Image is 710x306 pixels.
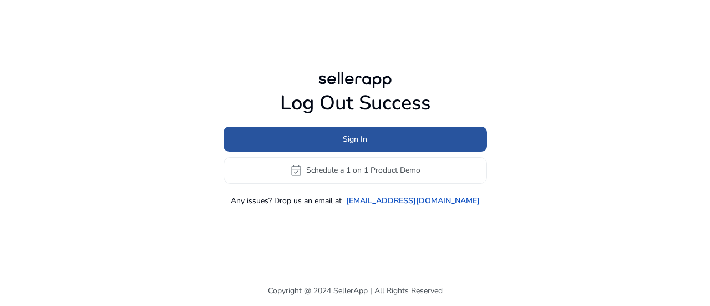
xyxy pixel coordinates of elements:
[346,195,480,207] a: [EMAIL_ADDRESS][DOMAIN_NAME]
[231,195,342,207] p: Any issues? Drop us an email at
[224,157,487,184] button: event_availableSchedule a 1 on 1 Product Demo
[290,164,303,177] span: event_available
[224,91,487,115] h1: Log Out Success
[343,133,367,145] span: Sign In
[224,127,487,152] button: Sign In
